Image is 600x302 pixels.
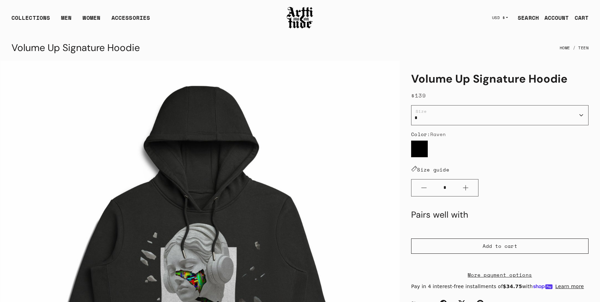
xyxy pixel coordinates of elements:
img: Arttitude [286,6,314,30]
div: Color: [411,131,589,138]
span: USD $ [492,15,505,20]
div: COLLECTIONS [11,14,50,27]
ul: Main navigation [6,14,156,27]
span: Add to cart [483,243,517,250]
input: Quantity [436,181,453,194]
a: Size guide [411,166,449,173]
button: Minus [411,179,436,196]
div: ACCESSORIES [111,14,150,27]
h2: Pairs well with [411,209,468,220]
a: SEARCH [512,11,539,25]
h1: Volume Up Signature Hoodie [411,72,589,86]
span: Raven [430,131,446,138]
a: Open cart [569,11,589,25]
button: Add to cart [411,238,589,254]
a: More payment options [411,271,589,279]
a: MEN [61,14,72,27]
a: WOMEN [83,14,100,27]
div: Volume Up Signature Hoodie [11,40,140,56]
button: USD $ [488,10,512,25]
span: $139 [411,91,426,100]
a: Teen [578,40,589,56]
a: Home [560,40,570,56]
button: Plus [453,179,478,196]
label: Raven [411,141,428,157]
div: CART [575,14,589,22]
a: ACCOUNT [539,11,569,25]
